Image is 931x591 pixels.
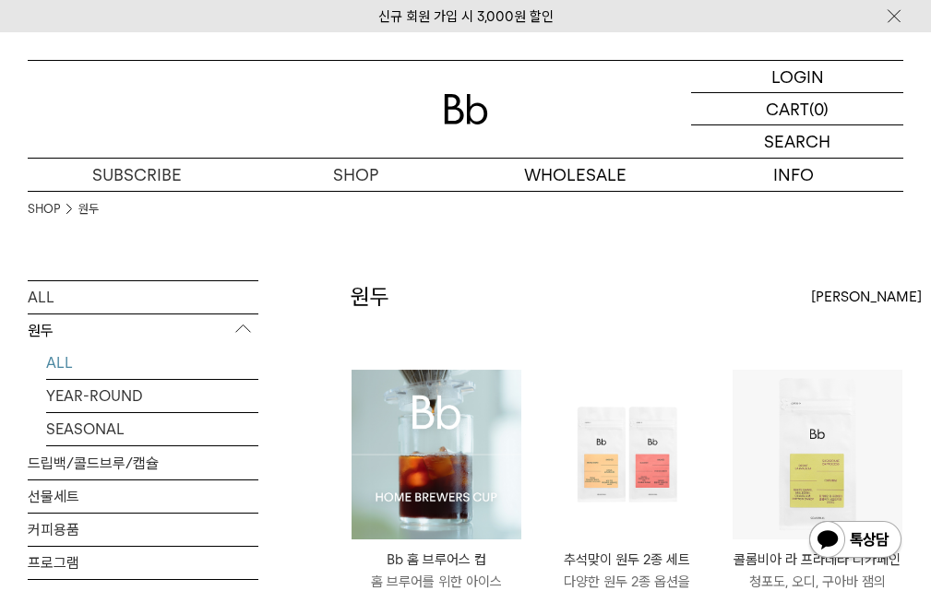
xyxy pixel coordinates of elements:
[246,159,465,191] a: SHOP
[807,519,903,563] img: 카카오톡 채널 1:1 채팅 버튼
[28,480,258,513] a: 선물세트
[733,370,902,539] img: 콜롬비아 라 프라데라 디카페인
[691,93,903,125] a: CART (0)
[764,125,830,158] p: SEARCH
[28,314,258,348] p: 원두
[378,8,554,25] a: 신규 회원 가입 시 3,000원 할인
[28,281,258,313] a: ALL
[28,514,258,546] a: 커피용품
[352,549,521,571] p: Bb 홈 브루어스 컵
[542,549,711,571] p: 추석맞이 원두 2종 세트
[685,159,903,191] p: INFO
[28,200,60,219] a: SHOP
[733,549,902,571] p: 콜롬비아 라 프라데라 디카페인
[352,370,521,539] img: Bb 홈 브루어스 컵
[28,447,258,479] a: 드립백/콜드브루/캡슐
[28,547,258,579] a: 프로그램
[46,380,258,412] a: YEAR-ROUND
[46,413,258,445] a: SEASONAL
[809,93,829,124] p: (0)
[28,159,246,191] a: SUBSCRIBE
[444,94,488,124] img: 로고
[691,61,903,93] a: LOGIN
[466,159,685,191] p: WHOLESALE
[78,200,99,219] a: 원두
[46,347,258,379] a: ALL
[771,61,824,92] p: LOGIN
[766,93,809,124] p: CART
[542,370,711,539] img: 추석맞이 원두 2종 세트
[811,286,922,308] span: [PERSON_NAME]
[351,281,389,313] h2: 원두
